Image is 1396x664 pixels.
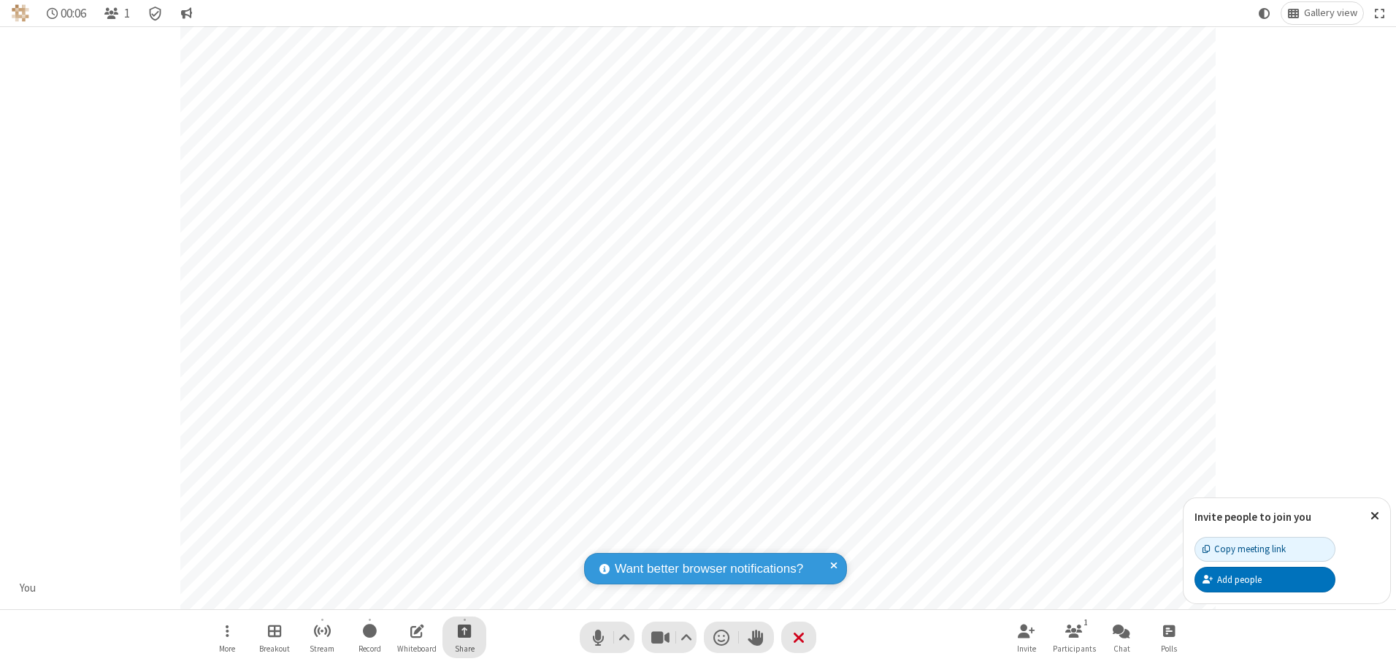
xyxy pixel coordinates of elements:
[1281,2,1363,24] button: Change layout
[1161,644,1177,653] span: Polls
[1053,644,1096,653] span: Participants
[1147,617,1191,658] button: Open poll
[41,2,93,24] div: Timer
[15,580,42,597] div: You
[615,622,634,653] button: Audio settings
[1369,2,1391,24] button: Fullscreen
[259,644,290,653] span: Breakout
[739,622,774,653] button: Raise hand
[615,560,803,579] span: Want better browser notifications?
[1359,498,1390,534] button: Close popover
[61,7,86,20] span: 00:06
[310,644,334,653] span: Stream
[1017,644,1036,653] span: Invite
[1203,542,1286,556] div: Copy meeting link
[124,7,130,20] span: 1
[1194,537,1335,562] button: Copy meeting link
[358,644,381,653] span: Record
[300,617,344,658] button: Start streaming
[205,617,249,658] button: Open menu
[174,2,198,24] button: Conversation
[1194,510,1311,524] label: Invite people to join you
[397,644,437,653] span: Whiteboard
[455,644,475,653] span: Share
[704,622,739,653] button: Send a reaction
[142,2,169,24] div: Meeting details Encryption enabled
[395,617,439,658] button: Open shared whiteboard
[1080,616,1092,629] div: 1
[1100,617,1143,658] button: Open chat
[781,622,816,653] button: End or leave meeting
[1304,7,1357,19] span: Gallery view
[348,617,391,658] button: Start recording
[580,622,634,653] button: Mute (Alt+A)
[1113,644,1130,653] span: Chat
[1194,567,1335,592] button: Add people
[98,2,136,24] button: Open participant list
[642,622,697,653] button: Stop video (Alt+V)
[253,617,296,658] button: Manage Breakout Rooms
[1253,2,1276,24] button: Using system theme
[1005,617,1048,658] button: Invite participants (Alt+I)
[442,617,486,658] button: Start sharing
[12,4,29,22] img: QA Selenium DO NOT DELETE OR CHANGE
[677,622,697,653] button: Video setting
[1052,617,1096,658] button: Open participant list
[219,644,235,653] span: More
